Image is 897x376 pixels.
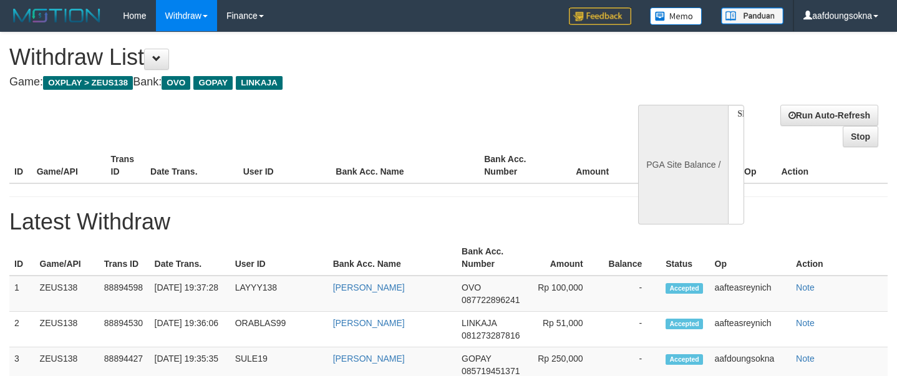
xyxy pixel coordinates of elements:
[532,276,602,312] td: Rp 100,000
[9,45,586,70] h1: Withdraw List
[628,148,696,183] th: Balance
[145,148,238,183] th: Date Trans.
[333,354,405,364] a: [PERSON_NAME]
[553,148,628,183] th: Amount
[532,312,602,347] td: Rp 51,000
[106,148,145,183] th: Trans ID
[462,354,491,364] span: GOPAY
[780,105,878,126] a: Run Auto-Refresh
[710,312,792,347] td: aafteasreynich
[35,276,99,312] td: ZEUS138
[796,282,815,292] a: Note
[43,76,133,90] span: OXPLAY > ZEUS138
[236,76,283,90] span: LINKAJA
[162,76,190,90] span: OVO
[9,312,35,347] td: 2
[710,276,792,312] td: aafteasreynich
[479,148,553,183] th: Bank Acc. Number
[230,276,328,312] td: LAYYY138
[9,276,35,312] td: 1
[9,210,888,234] h1: Latest Withdraw
[32,148,106,183] th: Game/API
[150,312,230,347] td: [DATE] 19:36:06
[602,276,661,312] td: -
[777,148,888,183] th: Action
[193,76,233,90] span: GOPAY
[462,366,520,376] span: 085719451371
[666,354,703,365] span: Accepted
[328,240,457,276] th: Bank Acc. Name
[796,354,815,364] a: Note
[333,318,405,328] a: [PERSON_NAME]
[462,318,497,328] span: LINKAJA
[462,282,481,292] span: OVO
[9,148,32,183] th: ID
[35,312,99,347] td: ZEUS138
[602,312,661,347] td: -
[150,240,230,276] th: Date Trans.
[569,7,631,25] img: Feedback.jpg
[666,319,703,329] span: Accepted
[150,276,230,312] td: [DATE] 19:37:28
[739,148,776,183] th: Op
[99,276,150,312] td: 88894598
[462,295,520,305] span: 087722896241
[796,318,815,328] a: Note
[331,148,479,183] th: Bank Acc. Name
[35,240,99,276] th: Game/API
[333,282,405,292] a: [PERSON_NAME]
[791,240,888,276] th: Action
[230,240,328,276] th: User ID
[99,312,150,347] td: 88894530
[710,240,792,276] th: Op
[638,105,728,224] div: PGA Site Balance /
[650,7,702,25] img: Button%20Memo.svg
[230,312,328,347] td: ORABLAS99
[721,7,783,24] img: panduan.png
[9,76,586,89] h4: Game: Bank:
[9,6,104,25] img: MOTION_logo.png
[666,283,703,294] span: Accepted
[843,126,878,147] a: Stop
[602,240,661,276] th: Balance
[532,240,602,276] th: Amount
[99,240,150,276] th: Trans ID
[462,330,520,340] span: 081273287816
[238,148,331,183] th: User ID
[661,240,709,276] th: Status
[457,240,532,276] th: Bank Acc. Number
[9,240,35,276] th: ID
